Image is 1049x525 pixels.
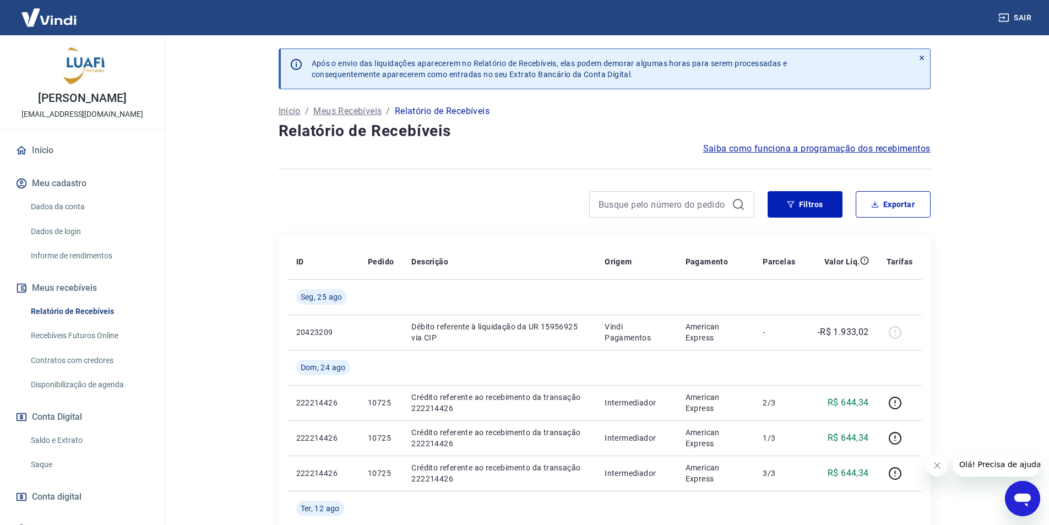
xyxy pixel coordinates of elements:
[763,256,795,267] p: Parcelas
[26,324,151,347] a: Recebíveis Futuros Online
[686,321,746,343] p: American Express
[26,429,151,452] a: Saldo e Extrato
[279,105,301,118] a: Início
[21,109,143,120] p: [EMAIL_ADDRESS][DOMAIN_NAME]
[605,432,667,443] p: Intermediador
[686,427,746,449] p: American Express
[763,432,795,443] p: 1/3
[395,105,490,118] p: Relatório de Recebíveis
[828,431,869,445] p: R$ 644,34
[605,256,632,267] p: Origem
[296,256,304,267] p: ID
[61,44,105,88] img: 91ef6542-c19c-4449-abd1-521596d123b0.jpeg
[887,256,913,267] p: Tarifas
[26,220,151,243] a: Dados de login
[279,120,931,142] h4: Relatório de Recebíveis
[13,485,151,509] a: Conta digital
[368,256,394,267] p: Pedido
[605,321,667,343] p: Vindi Pagamentos
[828,396,869,409] p: R$ 644,34
[763,468,795,479] p: 3/3
[768,191,843,218] button: Filtros
[703,142,931,155] a: Saiba como funciona a programação dos recebimentos
[368,432,394,443] p: 10725
[386,105,390,118] p: /
[13,405,151,429] button: Conta Digital
[368,397,394,408] p: 10725
[411,256,448,267] p: Descrição
[301,291,343,302] span: Seg, 25 ago
[313,105,382,118] a: Meus Recebíveis
[686,462,746,484] p: American Express
[856,191,931,218] button: Exportar
[686,392,746,414] p: American Express
[818,326,869,339] p: -R$ 1.933,02
[763,397,795,408] p: 2/3
[26,196,151,218] a: Dados da conta
[305,105,309,118] p: /
[953,452,1040,477] iframe: Mensagem da empresa
[411,427,587,449] p: Crédito referente ao recebimento da transação 222214426
[296,327,350,338] p: 20423209
[13,138,151,163] a: Início
[301,503,340,514] span: Ter, 12 ago
[411,392,587,414] p: Crédito referente ao recebimento da transação 222214426
[605,397,667,408] p: Intermediador
[368,468,394,479] p: 10725
[1005,481,1040,516] iframe: Botão para abrir a janela de mensagens
[296,432,350,443] p: 222214426
[13,1,85,34] img: Vindi
[38,93,126,104] p: [PERSON_NAME]
[32,489,81,505] span: Conta digital
[312,58,787,80] p: Após o envio das liquidações aparecerem no Relatório de Recebíveis, elas podem demorar algumas ho...
[26,374,151,396] a: Disponibilização de agenda
[828,467,869,480] p: R$ 644,34
[411,321,587,343] p: Débito referente à liquidação da UR 15956925 via CIP
[296,397,350,408] p: 222214426
[13,276,151,300] button: Meus recebíveis
[605,468,667,479] p: Intermediador
[686,256,729,267] p: Pagamento
[296,468,350,479] p: 222214426
[411,462,587,484] p: Crédito referente ao recebimento da transação 222214426
[26,349,151,372] a: Contratos com credores
[7,8,93,17] span: Olá! Precisa de ajuda?
[996,8,1036,28] button: Sair
[824,256,860,267] p: Valor Líq.
[26,300,151,323] a: Relatório de Recebíveis
[599,196,727,213] input: Busque pelo número do pedido
[13,171,151,196] button: Meu cadastro
[926,454,948,477] iframe: Fechar mensagem
[301,362,346,373] span: Dom, 24 ago
[26,453,151,476] a: Saque
[763,327,795,338] p: -
[26,245,151,267] a: Informe de rendimentos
